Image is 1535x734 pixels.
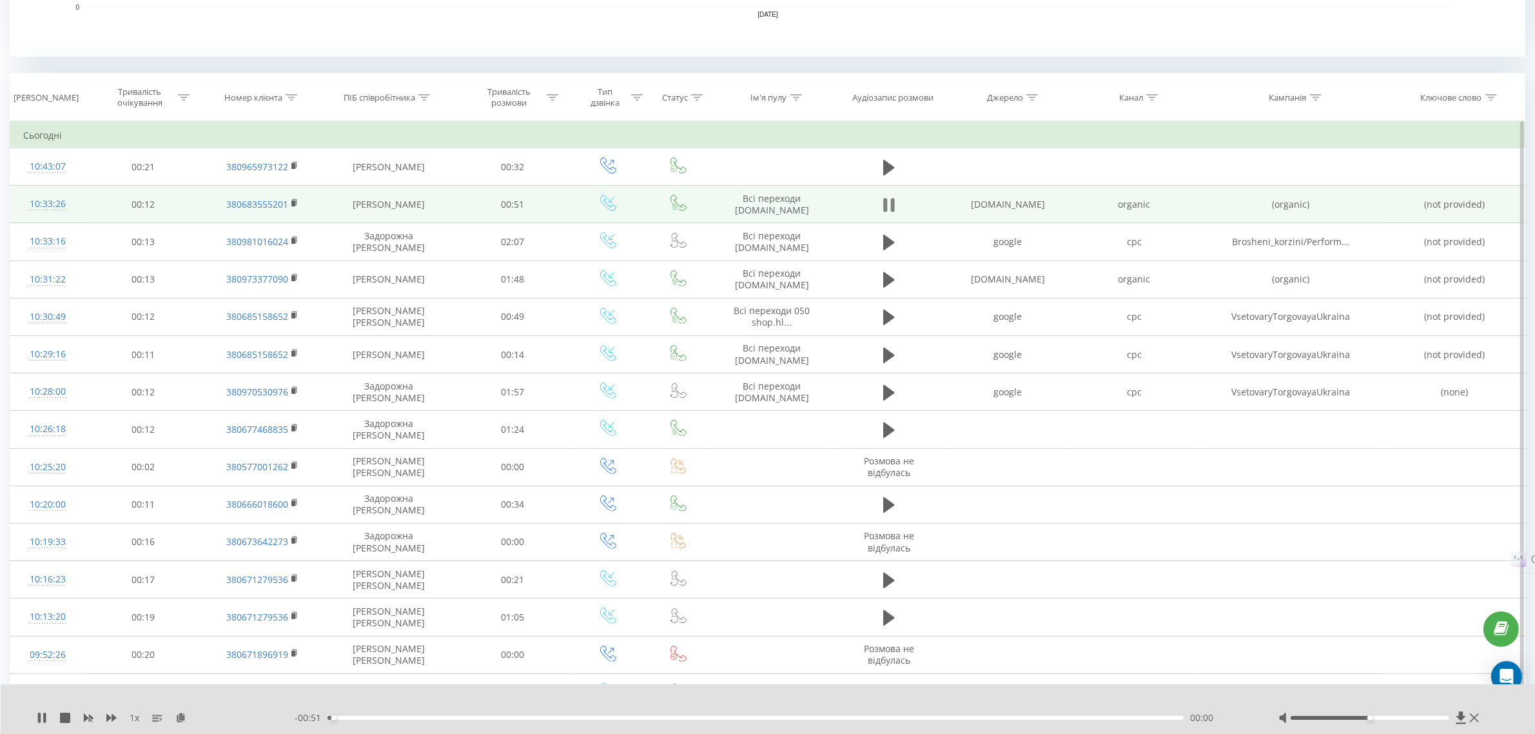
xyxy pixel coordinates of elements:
[85,523,202,560] td: 00:16
[1071,223,1198,261] td: cpc
[23,642,72,668] div: 09:52:26
[226,273,288,285] a: 380973377090
[852,92,934,103] div: Аудіозапис розмови
[1232,235,1349,248] span: Brosheni_korzini/Perform...
[323,673,454,711] td: [PERSON_NAME]
[226,235,288,248] a: 380981016024
[1071,298,1198,335] td: cpc
[14,92,79,103] div: [PERSON_NAME]
[85,186,202,223] td: 00:12
[1071,186,1198,223] td: organic
[23,492,72,517] div: 10:20:00
[85,673,202,711] td: 00:11
[454,448,571,486] td: 00:00
[1384,223,1525,261] td: (not provided)
[454,673,571,711] td: 02:03
[23,455,72,480] div: 10:25:20
[331,715,337,720] div: Accessibility label
[226,198,288,210] a: 380683555201
[454,599,571,636] td: 01:05
[226,386,288,398] a: 380970530976
[1197,336,1384,373] td: VsetovaryTorgovayaUkraina
[711,261,833,298] td: Всі переходи [DOMAIN_NAME]
[323,298,454,335] td: [PERSON_NAME] [PERSON_NAME]
[751,92,787,103] div: Ім'я пулу
[1190,711,1213,724] span: 00:00
[323,336,454,373] td: [PERSON_NAME]
[85,599,202,636] td: 00:19
[323,411,454,448] td: Задорожна [PERSON_NAME]
[711,223,833,261] td: Всі переходи [DOMAIN_NAME]
[106,86,175,108] div: Тривалість очікування
[474,86,543,108] div: Тривалість розмови
[711,186,833,223] td: Всі переходи [DOMAIN_NAME]
[454,411,571,448] td: 01:24
[864,642,914,666] span: Розмова не відбулась
[1384,336,1525,373] td: (not provided)
[1384,261,1525,298] td: (not provided)
[711,373,833,411] td: Всі переходи [DOMAIN_NAME]
[323,636,454,673] td: [PERSON_NAME] [PERSON_NAME]
[85,448,202,486] td: 00:02
[226,161,288,173] a: 380965973122
[23,567,72,592] div: 10:16:23
[454,186,571,223] td: 00:51
[454,148,571,186] td: 00:32
[945,336,1071,373] td: google
[758,12,778,19] text: [DATE]
[1197,261,1384,298] td: (organic)
[945,261,1071,298] td: [DOMAIN_NAME]
[226,348,288,361] a: 380685158652
[454,223,571,261] td: 02:07
[323,561,454,599] td: [PERSON_NAME] [PERSON_NAME]
[323,373,454,411] td: Задорожна [PERSON_NAME]
[454,373,571,411] td: 01:57
[23,154,72,179] div: 10:43:07
[323,148,454,186] td: [PERSON_NAME]
[224,92,282,103] div: Номер клієнта
[583,86,628,108] div: Тип дзвінка
[85,223,202,261] td: 00:13
[864,530,914,553] span: Розмова не відбулась
[295,711,328,724] span: - 00:51
[1071,373,1198,411] td: cpc
[1384,186,1525,223] td: (not provided)
[226,498,288,510] a: 380666018600
[226,611,288,623] a: 380671279536
[130,711,139,724] span: 1 x
[454,523,571,560] td: 00:00
[23,342,72,367] div: 10:29:16
[23,304,72,330] div: 10:30:49
[323,486,454,523] td: Задорожна [PERSON_NAME]
[1384,298,1525,335] td: (not provided)
[1119,92,1143,103] div: Канал
[323,223,454,261] td: Задорожна [PERSON_NAME]
[734,304,810,328] span: Всі переходи 050 shop.hl...
[454,336,571,373] td: 00:14
[226,535,288,548] a: 380673642273
[945,298,1071,335] td: google
[323,261,454,298] td: [PERSON_NAME]
[85,561,202,599] td: 00:17
[226,573,288,586] a: 380671279536
[1491,661,1522,692] div: Open Intercom Messenger
[23,229,72,254] div: 10:33:16
[85,298,202,335] td: 00:12
[23,680,72,705] div: 09:47:52
[864,455,914,479] span: Розмова не відбулась
[226,310,288,322] a: 380685158652
[323,448,454,486] td: [PERSON_NAME] [PERSON_NAME]
[85,148,202,186] td: 00:21
[1197,298,1384,335] td: VsetovaryTorgovayaUkraina
[987,92,1023,103] div: Джерело
[1071,261,1198,298] td: organic
[1197,373,1384,411] td: VsetovaryTorgovayaUkraina
[945,223,1071,261] td: google
[323,186,454,223] td: [PERSON_NAME]
[454,486,571,523] td: 00:34
[85,636,202,673] td: 00:20
[662,92,688,103] div: Статус
[1071,336,1198,373] td: cpc
[85,336,202,373] td: 00:11
[23,530,72,555] div: 10:19:33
